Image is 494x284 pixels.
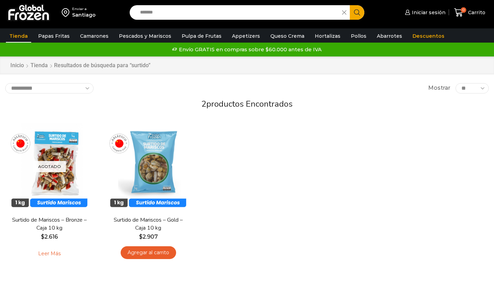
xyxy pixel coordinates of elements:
[121,246,176,259] a: Agregar al carrito: “Surtido de Mariscos - Gold - Caja 10 kg”
[452,5,487,21] a: 0 Carrito
[350,5,364,20] button: Search button
[30,62,48,70] a: Tienda
[428,84,450,92] span: Mostrar
[466,9,485,16] span: Carrito
[267,29,308,43] a: Queso Crema
[373,29,406,43] a: Abarrotes
[72,11,96,18] div: Santiago
[206,98,293,109] span: productos encontrados
[10,62,150,70] nav: Breadcrumb
[461,7,466,13] span: 0
[347,29,370,43] a: Pollos
[10,62,24,70] a: Inicio
[139,233,142,240] span: $
[62,7,72,18] img: address-field-icon.svg
[5,83,94,94] select: Pedido de la tienda
[6,29,31,43] a: Tienda
[35,29,73,43] a: Papas Fritas
[228,29,263,43] a: Appetizers
[201,98,206,109] span: 2
[410,9,445,16] span: Iniciar sesión
[178,29,225,43] a: Pulpa de Frutas
[77,29,112,43] a: Camarones
[115,29,175,43] a: Pescados y Mariscos
[311,29,344,43] a: Hortalizas
[54,62,150,69] h1: Resultados de búsqueda para “surtido”
[41,233,58,240] bdi: 2.616
[33,161,66,172] p: Agotado
[10,216,89,232] a: Surtido de Mariscos – Bronze – Caja 10 kg
[72,7,96,11] div: Enviar a
[403,6,445,19] a: Iniciar sesión
[41,233,44,240] span: $
[109,216,188,232] a: Surtido de Mariscos – Gold – Caja 10 kg
[27,246,71,261] a: Leé más sobre “Surtido de Mariscos - Bronze - Caja 10 kg”
[409,29,448,43] a: Descuentos
[139,233,158,240] bdi: 2.907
